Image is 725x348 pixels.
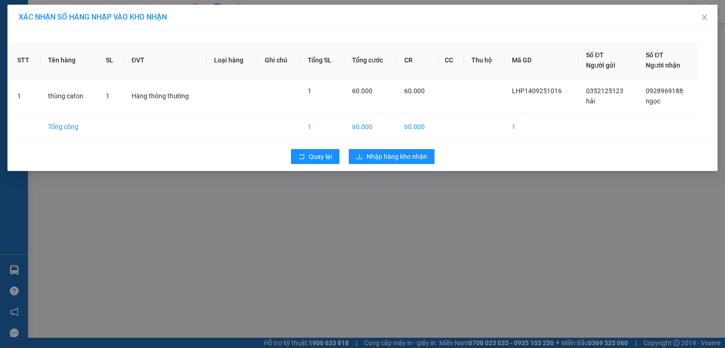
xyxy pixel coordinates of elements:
[298,153,305,161] span: rollback
[504,114,579,140] td: 1
[646,61,680,69] span: Người nhận
[352,87,373,95] span: 60.000
[41,114,98,140] td: Tổng cộng
[586,87,623,95] span: 0352125123
[309,151,332,162] span: Quay lại
[397,114,437,140] td: 60.000
[257,42,300,78] th: Ghi chú
[512,87,562,95] span: LHP1409251016
[98,42,124,78] th: SL
[10,78,41,114] td: 1
[586,97,595,105] span: hải
[106,92,110,100] span: 1
[397,42,437,78] th: CR
[646,97,660,105] span: ngọc
[366,151,427,162] span: Nhập hàng kho nhận
[504,42,579,78] th: Mã GD
[300,114,345,140] td: 1
[41,42,98,78] th: Tên hàng
[300,42,345,78] th: Tổng SL
[404,87,425,95] span: 60.000
[646,87,683,95] span: 0928969188
[345,42,397,78] th: Tổng cước
[646,51,663,59] span: Số ĐT
[345,114,397,140] td: 60.000
[124,78,207,114] td: Hàng thông thường
[586,61,615,69] span: Người gửi
[19,13,167,21] span: XÁC NHẬN SỐ HÀNG NHẬP VÀO KHO NHẬN
[464,42,504,78] th: Thu hộ
[207,42,257,78] th: Loại hàng
[586,51,604,59] span: Số ĐT
[356,153,363,161] span: download
[291,149,339,164] button: rollbackQuay lại
[308,87,311,95] span: 1
[691,5,718,31] button: Close
[349,149,435,164] button: downloadNhập hàng kho nhận
[124,42,207,78] th: ĐVT
[41,78,98,114] td: thùng caton
[10,42,41,78] th: STT
[437,42,464,78] th: CC
[701,14,708,21] span: close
